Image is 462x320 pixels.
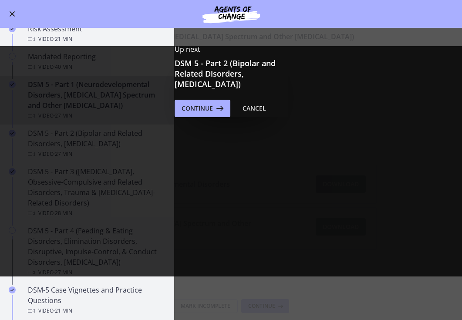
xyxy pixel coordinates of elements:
span: · 21 min [54,306,72,316]
span: Continue [182,103,213,114]
h3: DSM 5 - Part 2 (Bipolar and Related Disorders, [MEDICAL_DATA]) [175,58,288,89]
div: DSM-5 Case Vignettes and Practice Questions [28,285,164,316]
span: · 21 min [54,34,72,44]
img: Agents of Change Social Work Test Prep [179,3,283,24]
div: Cancel [243,103,266,114]
button: Enable menu [7,9,17,19]
div: Risk Assessment [28,24,164,44]
div: Video [28,306,164,316]
p: Up next [175,44,288,54]
button: Cancel [236,100,273,117]
i: Completed [9,286,16,293]
div: Video [28,34,164,44]
i: Completed [9,25,16,32]
button: Continue [175,100,230,117]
